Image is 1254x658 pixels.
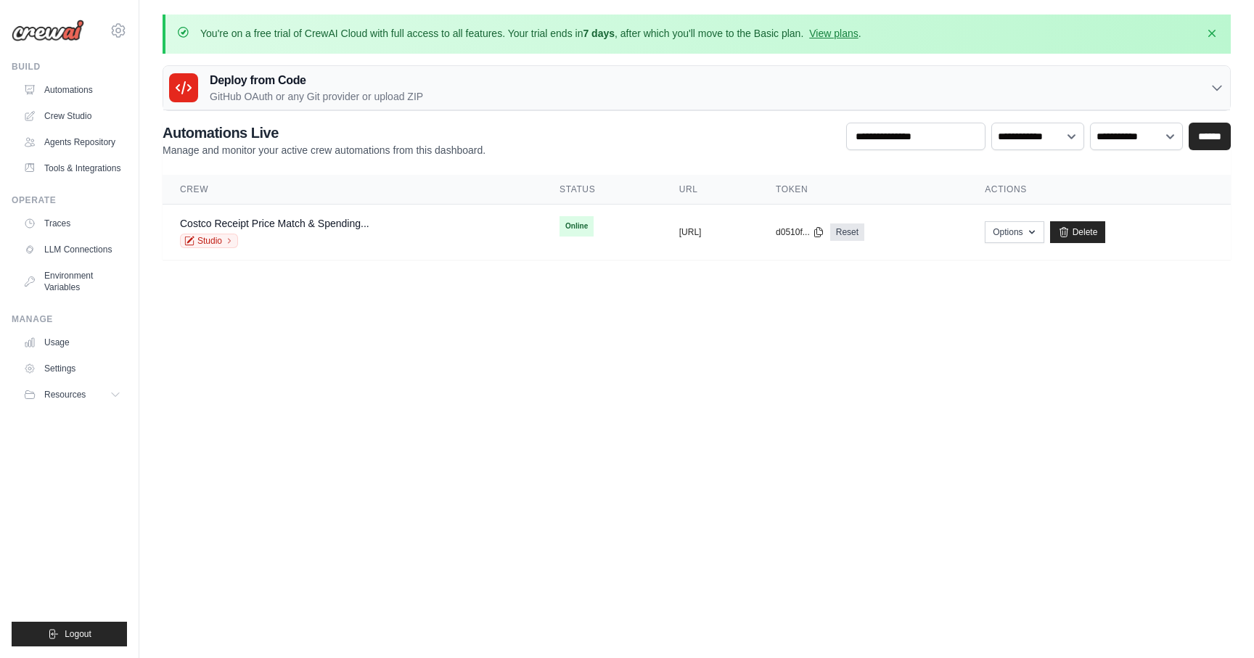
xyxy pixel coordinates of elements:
[758,175,967,205] th: Token
[985,221,1044,243] button: Options
[163,123,485,143] h2: Automations Live
[17,264,127,299] a: Environment Variables
[210,89,423,104] p: GitHub OAuth or any Git provider or upload ZIP
[17,131,127,154] a: Agents Repository
[662,175,758,205] th: URL
[17,357,127,380] a: Settings
[967,175,1231,205] th: Actions
[12,20,84,41] img: Logo
[12,622,127,646] button: Logout
[17,212,127,235] a: Traces
[583,28,615,39] strong: 7 days
[17,78,127,102] a: Automations
[12,194,127,206] div: Operate
[200,26,861,41] p: You're on a free trial of CrewAI Cloud with full access to all features. Your trial ends in , aft...
[44,389,86,400] span: Resources
[809,28,858,39] a: View plans
[12,313,127,325] div: Manage
[830,223,864,241] a: Reset
[17,157,127,180] a: Tools & Integrations
[542,175,662,205] th: Status
[560,216,594,237] span: Online
[180,234,238,248] a: Studio
[65,628,91,640] span: Logout
[163,143,485,157] p: Manage and monitor your active crew automations from this dashboard.
[210,72,423,89] h3: Deploy from Code
[1050,221,1106,243] a: Delete
[776,226,824,238] button: d0510f...
[163,175,542,205] th: Crew
[180,218,369,229] a: Costco Receipt Price Match & Spending...
[17,104,127,128] a: Crew Studio
[12,61,127,73] div: Build
[17,383,127,406] button: Resources
[17,238,127,261] a: LLM Connections
[17,331,127,354] a: Usage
